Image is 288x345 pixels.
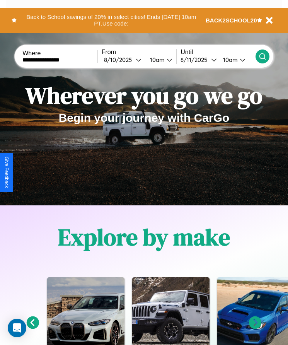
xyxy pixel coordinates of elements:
[104,56,136,63] div: 8 / 10 / 2025
[181,56,211,63] div: 8 / 11 / 2025
[146,56,167,63] div: 10am
[217,56,256,64] button: 10am
[102,56,144,64] button: 8/10/2025
[58,221,230,253] h1: Explore by make
[181,49,256,56] label: Until
[22,50,97,57] label: Where
[8,319,26,337] div: Open Intercom Messenger
[144,56,177,64] button: 10am
[219,56,240,63] div: 10am
[4,157,9,188] div: Give Feedback
[102,49,177,56] label: From
[206,17,257,24] b: BACK2SCHOOL20
[17,12,206,29] button: Back to School savings of 20% in select cities! Ends [DATE] 10am PT.Use code:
